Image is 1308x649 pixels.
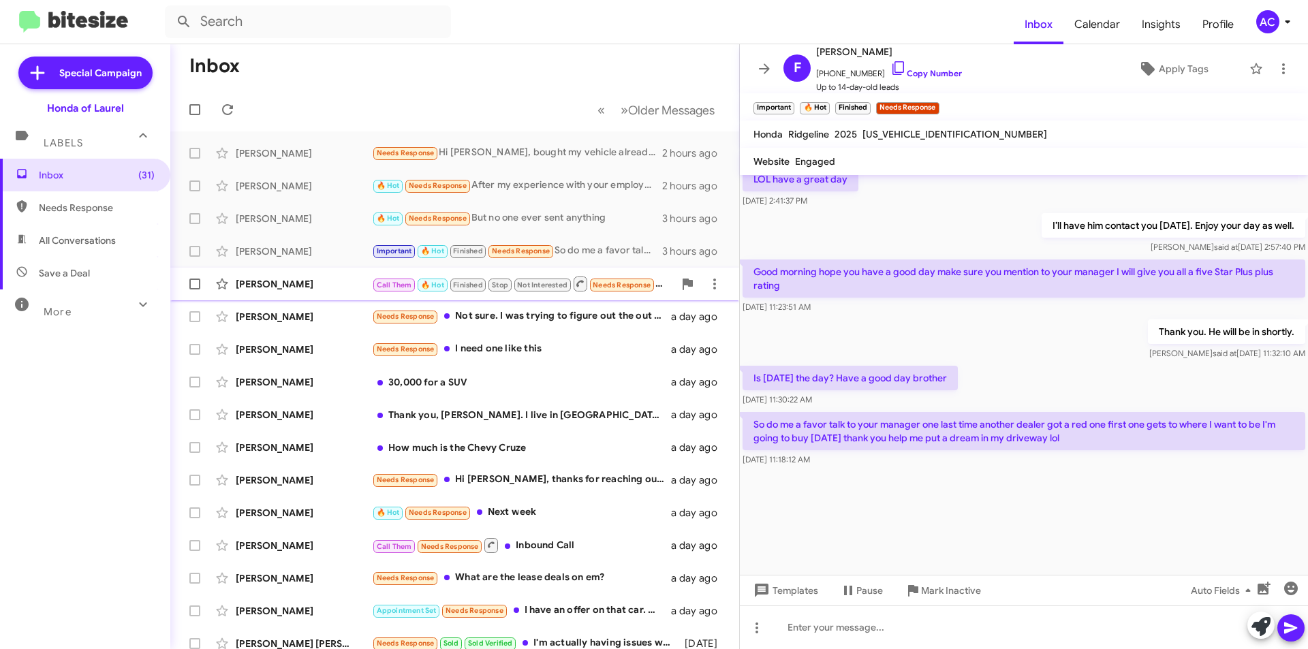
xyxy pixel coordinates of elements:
[589,96,613,124] button: Previous
[876,102,939,114] small: Needs Response
[835,128,857,140] span: 2025
[753,155,790,168] span: Website
[377,542,412,551] span: Call Them
[377,214,400,223] span: 🔥 Hot
[753,102,794,114] small: Important
[236,343,372,356] div: [PERSON_NAME]
[372,308,671,324] div: Not sure. I was trying to figure out the out the door pricing
[236,441,372,454] div: [PERSON_NAME]
[47,101,124,115] div: Honda of Laurel
[372,210,662,226] div: But no one ever sent anything
[1159,57,1209,81] span: Apply Tags
[671,604,728,618] div: a day ago
[1245,10,1293,33] button: AC
[59,66,142,80] span: Special Campaign
[921,578,981,603] span: Mark Inactive
[189,55,240,77] h1: Inbox
[517,281,567,289] span: Not Interested
[236,179,372,193] div: [PERSON_NAME]
[377,606,437,615] span: Appointment Set
[377,247,412,255] span: Important
[236,473,372,487] div: [PERSON_NAME]
[1042,213,1305,238] p: I’ll have him contact you [DATE]. Enjoy your day as well.
[1151,242,1305,252] span: [PERSON_NAME] [DATE] 2:57:40 PM
[377,148,435,157] span: Needs Response
[236,212,372,225] div: [PERSON_NAME]
[671,441,728,454] div: a day ago
[794,57,801,79] span: F
[816,44,962,60] span: [PERSON_NAME]
[743,412,1305,450] p: So do me a favor talk to your manager one last time another dealer got a red one first one gets t...
[597,101,605,118] span: «
[443,639,459,648] span: Sold
[1063,5,1131,44] a: Calendar
[468,639,513,648] span: Sold Verified
[372,537,671,554] div: Inbound Call
[743,195,807,206] span: [DATE] 2:41:37 PM
[492,247,550,255] span: Needs Response
[236,244,372,258] div: [PERSON_NAME]
[890,68,962,78] a: Copy Number
[671,408,728,422] div: a day ago
[751,578,818,603] span: Templates
[377,475,435,484] span: Needs Response
[39,168,155,182] span: Inbox
[44,137,83,149] span: Labels
[816,60,962,80] span: [PHONE_NUMBER]
[236,310,372,323] div: [PERSON_NAME]
[372,275,674,292] div: Inbound Call
[44,306,72,318] span: More
[743,454,810,464] span: [DATE] 11:18:12 AM
[409,214,467,223] span: Needs Response
[862,128,1047,140] span: [US_VEHICLE_IDENTIFICATION_NUMBER]
[671,473,728,487] div: a day ago
[671,310,728,323] div: a day ago
[671,539,728,552] div: a day ago
[662,179,728,193] div: 2 hours ago
[590,96,723,124] nav: Page navigation example
[894,578,992,603] button: Mark Inactive
[236,408,372,422] div: [PERSON_NAME]
[421,542,479,551] span: Needs Response
[671,506,728,520] div: a day ago
[1148,319,1305,344] p: Thank you. He will be in shortly.
[39,266,90,280] span: Save a Deal
[372,243,662,259] div: So do me a favor talk to your manager one last time another dealer got a red one first one gets t...
[612,96,723,124] button: Next
[409,181,467,190] span: Needs Response
[421,281,444,289] span: 🔥 Hot
[372,603,671,618] div: I have an offer on that car. Working financing currently
[39,234,116,247] span: All Conversations
[39,201,155,215] span: Needs Response
[1014,5,1063,44] a: Inbox
[816,80,962,94] span: Up to 14-day-old leads
[492,281,508,289] span: Stop
[628,103,715,118] span: Older Messages
[377,281,412,289] span: Call Them
[662,146,728,160] div: 2 hours ago
[377,312,435,321] span: Needs Response
[740,578,829,603] button: Templates
[1131,5,1192,44] a: Insights
[372,570,671,586] div: What are the lease deals on em?
[372,178,662,193] div: After my experience with your employees, especially [PERSON_NAME], I'll never do business with [P...
[236,375,372,389] div: [PERSON_NAME]
[1191,578,1256,603] span: Auto Fields
[671,571,728,585] div: a day ago
[236,277,372,291] div: [PERSON_NAME]
[138,168,155,182] span: (31)
[671,343,728,356] div: a day ago
[671,375,728,389] div: a day ago
[753,128,783,140] span: Honda
[453,247,483,255] span: Finished
[372,145,662,161] div: Hi [PERSON_NAME], bought my vehicle already and please remive my name on the list thank you!
[835,102,871,114] small: Finished
[1256,10,1279,33] div: AC
[788,128,829,140] span: Ridgeline
[236,539,372,552] div: [PERSON_NAME]
[236,506,372,520] div: [PERSON_NAME]
[743,259,1305,298] p: Good morning hope you have a good day make sure you mention to your manager I will give you all a...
